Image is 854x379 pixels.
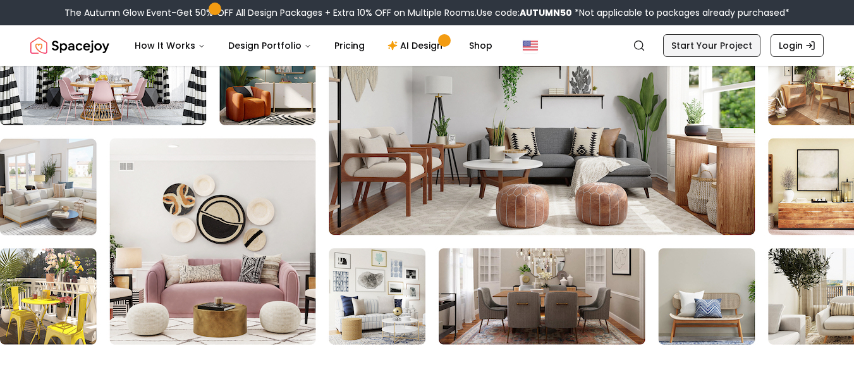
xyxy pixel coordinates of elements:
button: Design Portfolio [218,33,322,58]
a: Pricing [324,33,375,58]
div: The Autumn Glow Event-Get 50% OFF All Design Packages + Extra 10% OFF on Multiple Rooms. [64,6,790,19]
span: Use code: [477,6,572,19]
a: Spacejoy [30,33,109,58]
a: AI Design [377,33,456,58]
a: Shop [459,33,503,58]
nav: Main [125,33,503,58]
img: Spacejoy Logo [30,33,109,58]
a: Login [771,34,824,57]
b: AUTUMN50 [520,6,572,19]
img: United States [523,38,538,53]
nav: Global [30,25,824,66]
span: *Not applicable to packages already purchased* [572,6,790,19]
a: Start Your Project [663,34,760,57]
button: How It Works [125,33,216,58]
